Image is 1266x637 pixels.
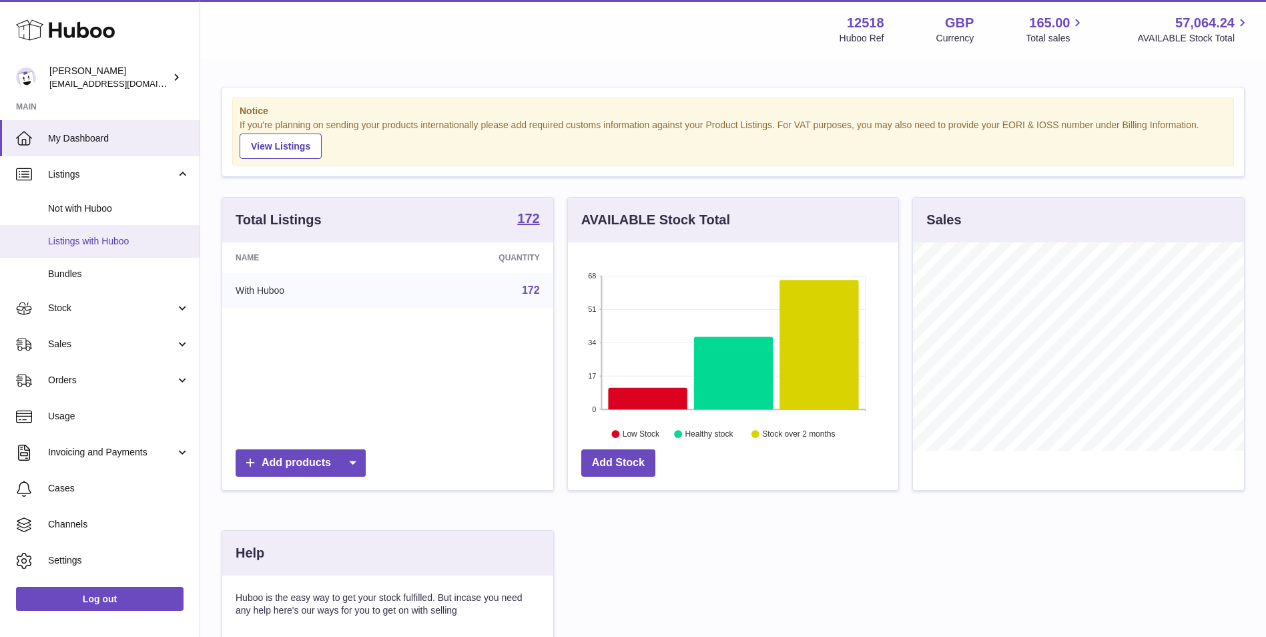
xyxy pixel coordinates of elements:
span: Usage [48,410,190,423]
a: 165.00 Total sales [1026,14,1085,45]
text: Healthy stock [685,429,733,439]
h3: AVAILABLE Stock Total [581,211,730,229]
span: 57,064.24 [1175,14,1235,32]
h3: Total Listings [236,211,322,229]
span: Orders [48,374,176,387]
span: Settings [48,554,190,567]
td: With Huboo [222,273,396,308]
span: [EMAIL_ADDRESS][DOMAIN_NAME] [49,78,196,89]
div: Currency [936,32,974,45]
text: 0 [592,405,596,413]
span: Total sales [1026,32,1085,45]
a: Add products [236,449,366,477]
h3: Sales [926,211,961,229]
text: Low Stock [623,429,660,439]
span: Listings [48,168,176,181]
span: Invoicing and Payments [48,446,176,459]
strong: 12518 [847,14,884,32]
span: Channels [48,518,190,531]
div: If you're planning on sending your products internationally please add required customs informati... [240,119,1227,159]
strong: 172 [517,212,539,225]
span: Bundles [48,268,190,280]
text: 34 [588,339,596,347]
text: 51 [588,305,596,313]
text: 68 [588,272,596,280]
p: Huboo is the easy way to get your stock fulfilled. But incase you need any help here's our ways f... [236,592,540,617]
span: 165.00 [1029,14,1070,32]
a: Add Stock [581,449,655,477]
div: Huboo Ref [840,32,884,45]
strong: GBP [945,14,974,32]
text: 17 [588,372,596,380]
span: My Dashboard [48,132,190,145]
span: Listings with Huboo [48,235,190,248]
h3: Help [236,544,264,562]
a: 172 [522,284,540,296]
a: 172 [517,212,539,228]
span: AVAILABLE Stock Total [1137,32,1250,45]
img: internalAdmin-12518@internal.huboo.com [16,67,36,87]
span: Not with Huboo [48,202,190,215]
a: View Listings [240,134,322,159]
span: Cases [48,482,190,495]
text: Stock over 2 months [762,429,835,439]
span: Sales [48,338,176,351]
strong: Notice [240,105,1227,118]
th: Name [222,242,396,273]
a: Log out [16,587,184,611]
th: Quantity [396,242,553,273]
span: Stock [48,302,176,314]
div: [PERSON_NAME] [49,65,170,90]
a: 57,064.24 AVAILABLE Stock Total [1137,14,1250,45]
